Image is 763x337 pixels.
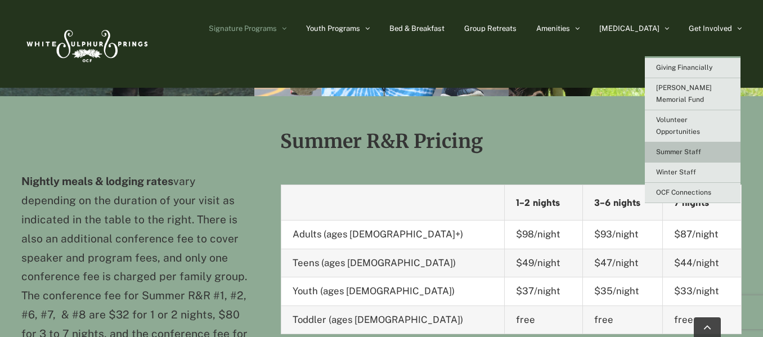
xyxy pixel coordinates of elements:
a: Summer Staff [645,142,740,163]
a: Giving Financially [645,58,740,78]
td: Adults (ages [DEMOGRAPHIC_DATA]+) [281,221,505,249]
span: Group Retreats [464,25,517,32]
td: $87/night [663,221,742,249]
img: White Sulphur Springs Logo [21,17,151,70]
span: Get Involved [689,25,732,32]
span: Bed & Breakfast [389,25,445,32]
td: Toddler (ages [DEMOGRAPHIC_DATA]) [281,305,505,334]
td: Teens (ages [DEMOGRAPHIC_DATA]) [281,249,505,277]
td: free [505,305,583,334]
a: OCF Connections [645,183,740,203]
span: Volunteer Opportunities [656,116,700,136]
a: Winter Staff [645,163,740,183]
td: $47/night [582,249,662,277]
span: [MEDICAL_DATA] [599,25,659,32]
td: $33/night [663,277,742,305]
span: Amenities [536,25,570,32]
strong: 1-2 nights [516,197,560,208]
td: Youth (ages [DEMOGRAPHIC_DATA]) [281,277,505,305]
td: $49/night [505,249,583,277]
td: $37/night [505,277,583,305]
td: $44/night [663,249,742,277]
span: [PERSON_NAME] Memorial Fund [656,84,712,104]
span: Youth Programs [306,25,360,32]
span: Winter Staff [656,168,696,176]
a: [PERSON_NAME] Memorial Fund [645,78,740,110]
td: $93/night [582,221,662,249]
span: OCF Connections [656,188,711,196]
strong: Summer R&R Pricing [280,129,483,153]
span: Giving Financially [656,64,712,71]
strong: 3-6 nights [594,197,640,208]
span: Summer Staff [656,148,701,156]
td: free [582,305,662,334]
td: $35/night [582,277,662,305]
strong: Nightly meals & lodging rates [21,175,173,187]
td: $98/night [505,221,583,249]
span: Signature Programs [209,25,277,32]
a: Volunteer Opportunities [645,110,740,142]
td: free [663,305,742,334]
